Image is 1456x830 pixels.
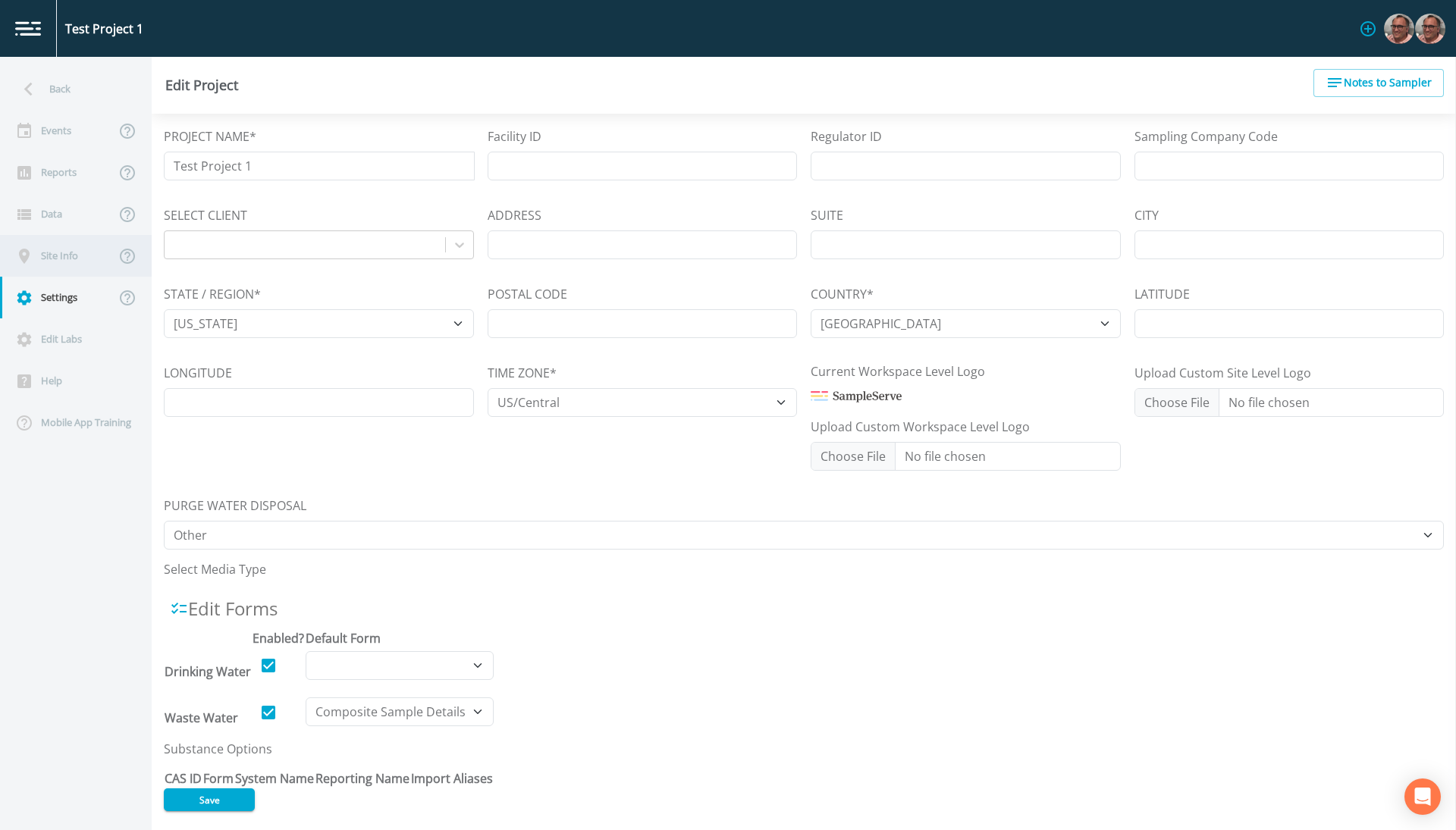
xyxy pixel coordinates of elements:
label: Upload Custom Site Level Logo [1134,364,1311,382]
th: Reporting Name [315,769,410,788]
div: Test Project 1 [65,20,143,38]
label: LATITUDE [1134,285,1190,303]
label: CITY [1134,206,1159,224]
label: PURGE WATER DISPOSAL [164,496,306,515]
div: Edit Project [165,79,238,91]
label: Regulator ID [811,127,882,146]
img: e2d790fa78825a4bb76dcb6ab311d44c [1384,14,1414,44]
label: Upload Custom Workspace Level Logo [811,418,1030,436]
th: Import Aliases [410,769,494,788]
p: Current Workspace Level Logo [811,364,1121,379]
th: Form [202,769,234,788]
th: Default Form [305,628,494,648]
img: Company Logo [811,391,902,402]
th: System Name [234,769,315,788]
th: Enabled? [252,628,305,648]
button: Edit Forms [164,589,284,628]
label: SELECT CLIENT [164,206,247,224]
label: SUITE [811,206,843,224]
label: Facility ID [488,127,541,146]
th: CAS ID [164,769,202,788]
label: COUNTRY* [811,285,874,303]
img: e2d790fa78825a4bb76dcb6ab311d44c [1415,14,1445,44]
div: Mike Franklin [1383,14,1415,44]
label: PROJECT NAME* [164,127,256,146]
div: Drinking Water [165,662,251,681]
label: POSTAL CODE [488,285,567,303]
img: logo [15,21,41,36]
label: STATE / REGION* [164,285,261,303]
div: Waste Water [165,709,251,727]
button: Save [164,788,255,811]
label: TIME ZONE* [488,364,557,382]
p: Substance Options [164,741,1444,756]
label: LONGITUDE [164,364,232,382]
div: Open Intercom Messenger [1404,778,1441,815]
p: Select Media Type [164,562,1444,577]
label: Sampling Company Code [1134,127,1278,146]
label: ADDRESS [488,206,541,224]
